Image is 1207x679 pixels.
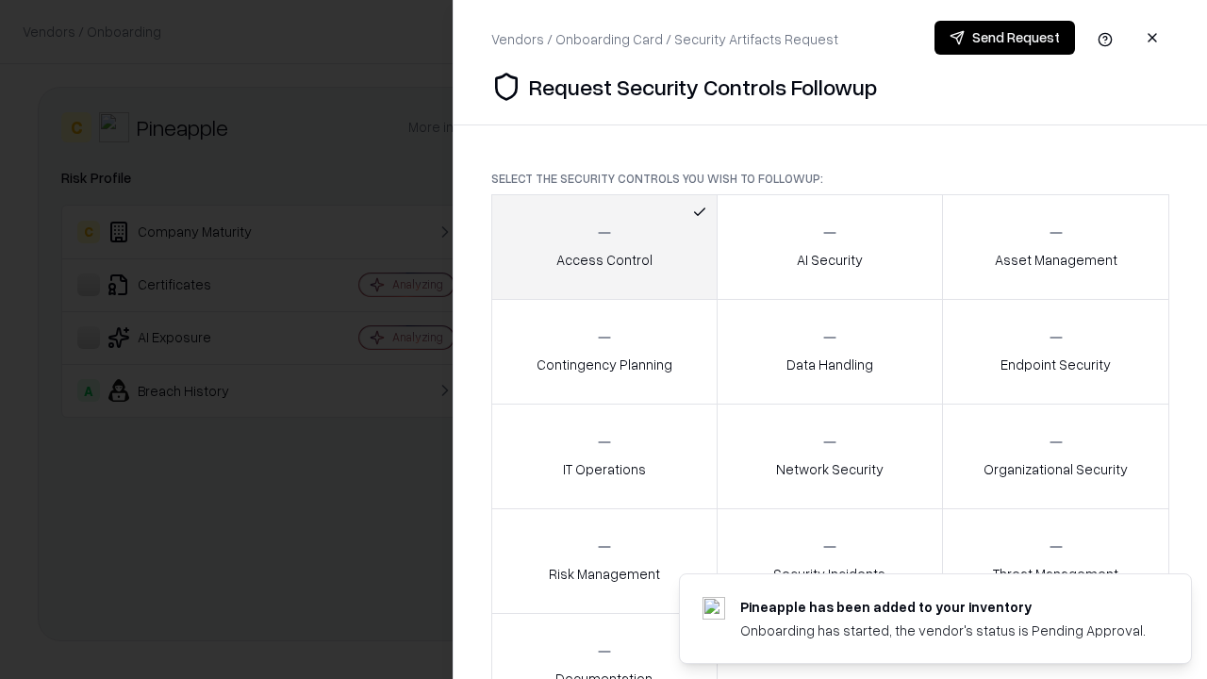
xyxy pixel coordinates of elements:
[797,250,863,270] p: AI Security
[934,21,1075,55] button: Send Request
[740,621,1146,640] div: Onboarding has started, the vendor's status is Pending Approval.
[491,508,718,614] button: Risk Management
[556,250,653,270] p: Access Control
[529,72,877,102] p: Request Security Controls Followup
[993,564,1118,584] p: Threat Management
[491,299,718,405] button: Contingency Planning
[984,459,1128,479] p: Organizational Security
[740,597,1146,617] div: Pineapple has been added to your inventory
[703,597,725,620] img: pineappleenergy.com
[942,299,1169,405] button: Endpoint Security
[786,355,873,374] p: Data Handling
[563,459,646,479] p: IT Operations
[491,29,838,49] div: Vendors / Onboarding Card / Security Artifacts Request
[942,508,1169,614] button: Threat Management
[717,299,944,405] button: Data Handling
[717,404,944,509] button: Network Security
[491,171,1169,187] p: Select the security controls you wish to followup:
[549,564,660,584] p: Risk Management
[995,250,1117,270] p: Asset Management
[776,459,884,479] p: Network Security
[491,404,718,509] button: IT Operations
[717,508,944,614] button: Security Incidents
[942,404,1169,509] button: Organizational Security
[773,564,885,584] p: Security Incidents
[491,194,718,300] button: Access Control
[717,194,944,300] button: AI Security
[537,355,672,374] p: Contingency Planning
[1000,355,1111,374] p: Endpoint Security
[942,194,1169,300] button: Asset Management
